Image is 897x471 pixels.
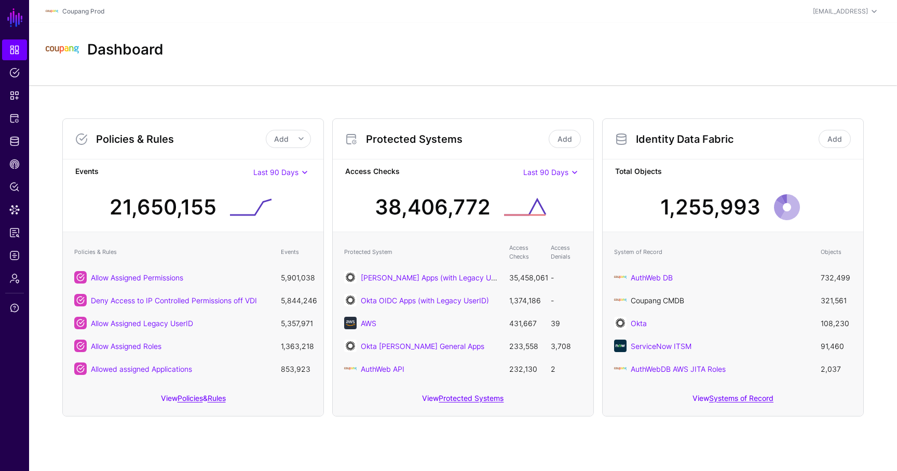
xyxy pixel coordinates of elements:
[9,159,20,169] span: CAEP Hub
[9,182,20,192] span: Policy Lens
[9,90,20,101] span: Snippets
[6,6,24,29] a: SGNL
[69,238,276,266] th: Policies & Rules
[339,238,504,266] th: Protected System
[603,386,863,416] div: View
[333,386,593,416] div: View
[62,7,104,15] a: Coupang Prod
[208,394,226,402] a: Rules
[2,62,27,83] a: Policies
[813,7,868,16] div: [EMAIL_ADDRESS]
[46,33,79,66] img: svg+xml;base64,PHN2ZyBpZD0iTG9nbyIgeG1sbnM9Imh0dHA6Ly93d3cudzMub3JnLzIwMDAvc3ZnIiB3aWR0aD0iMTIxLj...
[276,289,317,312] td: 5,844,246
[344,317,357,329] img: svg+xml;base64,PHN2ZyB3aWR0aD0iNjQiIGhlaWdodD0iNjQiIHZpZXdCb3g9IjAgMCA2NCA2NCIgZmlsbD0ibm9uZSIgeG...
[75,166,253,179] strong: Events
[9,136,20,146] span: Identity Data Fabric
[253,168,298,177] span: Last 90 Days
[9,227,20,238] span: Reports
[816,289,857,312] td: 321,561
[816,238,857,266] th: Objects
[439,394,504,402] a: Protected Systems
[631,342,691,351] a: ServiceNow ITSM
[660,192,760,223] div: 1,255,993
[2,131,27,152] a: Identity Data Fabric
[546,289,587,312] td: -
[816,266,857,289] td: 732,499
[546,238,587,266] th: Access Denials
[178,394,203,402] a: Policies
[546,312,587,334] td: 39
[2,177,27,197] a: Policy Lens
[274,134,289,143] span: Add
[631,365,726,373] a: AuthWebDB AWS JITA Roles
[91,365,192,373] a: Allowed assigned Applications
[361,342,484,351] a: Okta [PERSON_NAME] General Apps
[2,222,27,243] a: Reports
[9,303,20,313] span: Support
[9,205,20,215] span: Data Lens
[546,334,587,357] td: 3,708
[615,166,851,179] strong: Total Objects
[2,245,27,266] a: Logs
[110,192,216,223] div: 21,650,155
[344,362,357,375] img: svg+xml;base64,PHN2ZyBpZD0iTG9nbyIgeG1sbnM9Imh0dHA6Ly93d3cudzMub3JnLzIwMDAvc3ZnIiB3aWR0aD0iMTIxLj...
[276,357,317,380] td: 853,923
[91,342,161,351] a: Allow Assigned Roles
[549,130,581,148] a: Add
[614,317,627,329] img: svg+xml;base64,PHN2ZyB3aWR0aD0iNjQiIGhlaWdodD0iNjQiIHZpZXdCb3g9IjAgMCA2NCA2NCIgZmlsbD0ibm9uZSIgeG...
[614,271,627,284] img: svg+xml;base64,PHN2ZyBpZD0iTG9nbyIgeG1sbnM9Imh0dHA6Ly93d3cudzMub3JnLzIwMDAvc3ZnIiB3aWR0aD0iMTIxLj...
[504,266,546,289] td: 35,458,061
[816,334,857,357] td: 91,460
[816,357,857,380] td: 2,037
[361,273,511,282] a: [PERSON_NAME] Apps (with Legacy UserID)
[709,394,773,402] a: Systems of Record
[276,334,317,357] td: 1,363,218
[2,199,27,220] a: Data Lens
[2,108,27,129] a: Protected Systems
[96,133,266,145] h3: Policies & Rules
[9,45,20,55] span: Dashboard
[2,85,27,106] a: Snippets
[546,357,587,380] td: 2
[504,334,546,357] td: 233,558
[361,319,376,328] a: AWS
[91,319,193,328] a: Allow Assigned Legacy UserID
[9,113,20,124] span: Protected Systems
[344,294,357,306] img: svg+xml;base64,PHN2ZyB3aWR0aD0iNjQiIGhlaWdodD0iNjQiIHZpZXdCb3g9IjAgMCA2NCA2NCIgZmlsbD0ibm9uZSIgeG...
[91,273,183,282] a: Allow Assigned Permissions
[636,133,817,145] h3: Identity Data Fabric
[614,294,627,306] img: svg+xml;base64,PHN2ZyBpZD0iTG9nbyIgeG1sbnM9Imh0dHA6Ly93d3cudzMub3JnLzIwMDAvc3ZnIiB3aWR0aD0iMTIxLj...
[2,39,27,60] a: Dashboard
[614,340,627,352] img: svg+xml;base64,PHN2ZyB3aWR0aD0iNjQiIGhlaWdodD0iNjQiIHZpZXdCb3g9IjAgMCA2NCA2NCIgZmlsbD0ibm9uZSIgeG...
[614,362,627,375] img: svg+xml;base64,PHN2ZyBpZD0iTG9nbyIgeG1sbnM9Imh0dHA6Ly93d3cudzMub3JnLzIwMDAvc3ZnIiB3aWR0aD0iMTIxLj...
[344,340,357,352] img: svg+xml;base64,PHN2ZyB3aWR0aD0iNjQiIGhlaWdodD0iNjQiIHZpZXdCb3g9IjAgMCA2NCA2NCIgZmlsbD0ibm9uZSIgeG...
[816,312,857,334] td: 108,230
[631,273,673,282] a: AuthWeb DB
[546,266,587,289] td: -
[631,319,647,328] a: Okta
[46,5,58,18] img: svg+xml;base64,PHN2ZyBpZD0iTG9nbyIgeG1sbnM9Imh0dHA6Ly93d3cudzMub3JnLzIwMDAvc3ZnIiB3aWR0aD0iMTIxLj...
[819,130,851,148] a: Add
[504,312,546,334] td: 431,667
[276,312,317,334] td: 5,357,971
[375,192,491,223] div: 38,406,772
[276,238,317,266] th: Events
[361,365,404,373] a: AuthWeb API
[366,133,547,145] h3: Protected Systems
[91,296,257,305] a: Deny Access to IP Controlled Permissions off VDI
[2,154,27,174] a: CAEP Hub
[9,273,20,284] span: Admin
[276,266,317,289] td: 5,901,038
[609,238,816,266] th: System of Record
[361,296,489,305] a: Okta OIDC Apps (with Legacy UserID)
[9,250,20,261] span: Logs
[344,271,357,284] img: svg+xml;base64,PHN2ZyB3aWR0aD0iNjQiIGhlaWdodD0iNjQiIHZpZXdCb3g9IjAgMCA2NCA2NCIgZmlsbD0ibm9uZSIgeG...
[345,166,523,179] strong: Access Checks
[523,168,568,177] span: Last 90 Days
[504,238,546,266] th: Access Checks
[631,296,684,305] a: Coupang CMDB
[9,68,20,78] span: Policies
[87,41,164,59] h2: Dashboard
[2,268,27,289] a: Admin
[504,357,546,380] td: 232,130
